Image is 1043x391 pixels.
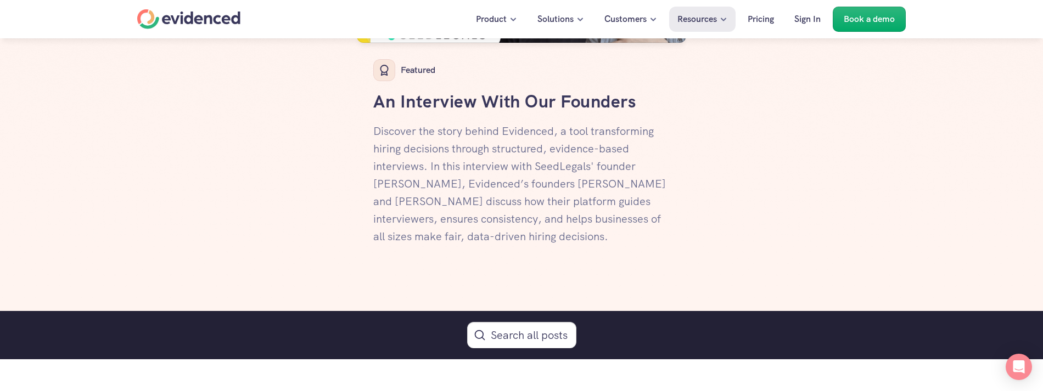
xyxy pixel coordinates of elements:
[537,12,574,26] p: Solutions
[748,12,774,26] p: Pricing
[401,63,435,77] h6: Featured
[604,12,647,26] p: Customers
[373,122,670,245] p: Discover the story behind Evidenced, a tool transforming hiring decisions through structured, evi...
[794,12,821,26] p: Sign In
[373,89,670,114] h3: An Interview With Our Founders
[1006,354,1032,380] div: Open Intercom Messenger
[739,7,782,32] a: Pricing
[137,9,240,29] a: Home
[467,322,576,348] button: Search Icon
[476,12,507,26] p: Product
[833,7,906,32] a: Book a demo
[786,7,829,32] a: Sign In
[677,12,717,26] p: Resources
[844,12,895,26] p: Book a demo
